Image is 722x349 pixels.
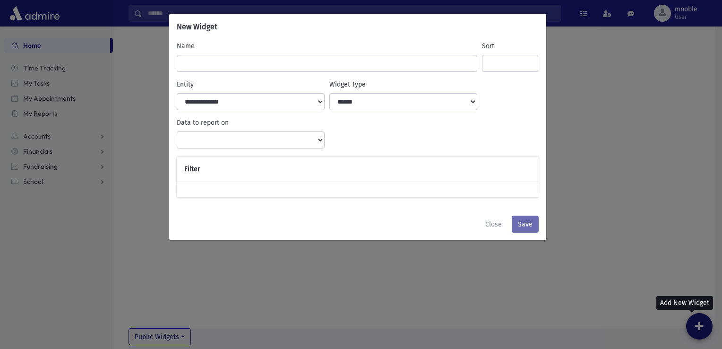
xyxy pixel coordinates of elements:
h6: New Widget [177,21,217,33]
button: Save [512,216,539,233]
label: Widget Type [329,79,366,89]
label: Name [177,41,195,51]
div: Add New Widget [656,296,713,310]
label: Sort [482,41,494,51]
div: Filter [177,157,539,182]
label: Entity [177,79,194,89]
button: Close [479,216,508,233]
label: Data to report on [177,118,229,128]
